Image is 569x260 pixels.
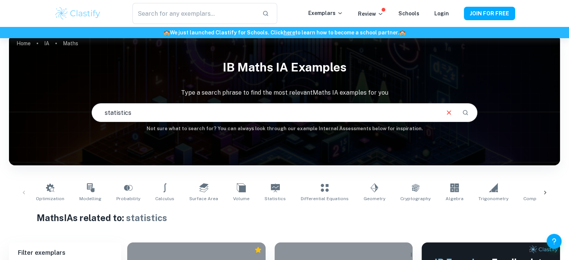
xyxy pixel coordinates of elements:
button: Search [459,106,472,119]
h6: Not sure what to search for? You can always look through our example Internal Assessments below f... [9,125,560,132]
a: here [284,30,295,36]
a: Home [16,38,31,49]
input: E.g. neural networks, space, population modelling... [92,102,439,123]
p: Type a search phrase to find the most relevant Maths IA examples for you [9,88,560,97]
span: 🏫 [399,30,406,36]
span: Surface Area [189,195,218,202]
a: IA [44,38,49,49]
p: Maths [63,39,78,48]
span: Trigonometry [478,195,508,202]
span: Volume [233,195,250,202]
img: Clastify logo [54,6,102,21]
h6: We just launched Clastify for Schools. Click to learn how to become a school partner. [1,28,568,37]
a: Login [434,10,449,16]
p: Review [358,10,383,18]
span: Complex Numbers [523,195,565,202]
input: Search for any exemplars... [132,3,256,24]
button: JOIN FOR FREE [464,7,515,20]
span: Cryptography [400,195,431,202]
p: Exemplars [308,9,343,17]
span: Geometry [364,195,385,202]
a: Schools [398,10,419,16]
span: Probability [116,195,140,202]
button: Help and Feedback [547,234,562,249]
span: Differential Equations [301,195,349,202]
button: Clear [442,105,456,120]
span: Modelling [79,195,101,202]
span: Optimization [36,195,64,202]
div: Premium [254,246,262,254]
span: Algebra [446,195,464,202]
h1: Maths IAs related to: [37,211,533,224]
h1: IB Maths IA examples [9,55,560,79]
span: Calculus [155,195,174,202]
span: 🏫 [163,30,170,36]
span: statistics [126,212,167,223]
span: Statistics [264,195,286,202]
